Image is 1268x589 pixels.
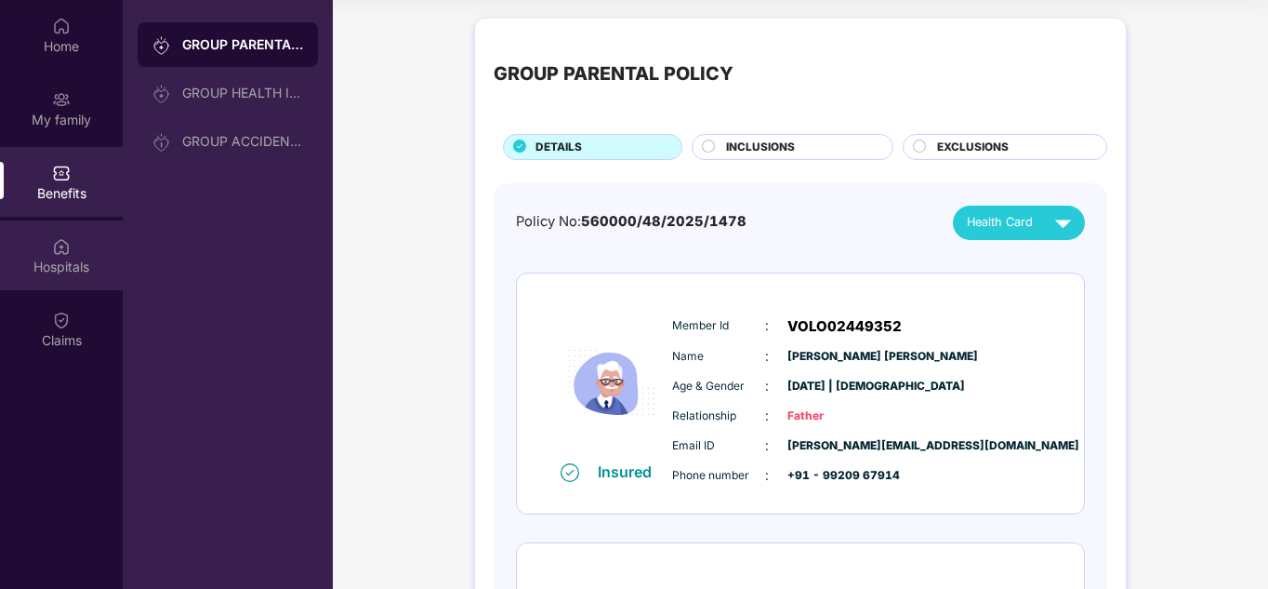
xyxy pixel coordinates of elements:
[152,36,171,55] img: svg+xml;base64,PHN2ZyB3aWR0aD0iMjAiIGhlaWdodD0iMjAiIHZpZXdCb3g9IjAgMCAyMCAyMCIgZmlsbD0ibm9uZSIgeG...
[765,465,769,486] span: :
[672,408,765,425] span: Relationship
[52,90,71,109] img: svg+xml;base64,PHN2ZyB3aWR0aD0iMjAiIGhlaWdodD0iMjAiIHZpZXdCb3g9IjAgMCAyMCAyMCIgZmlsbD0ibm9uZSIgeG...
[765,346,769,367] span: :
[556,304,667,462] img: icon
[672,378,765,395] span: Age & Gender
[765,376,769,396] span: :
[787,378,880,395] span: [DATE] | [DEMOGRAPHIC_DATA]
[672,467,765,485] span: Phone number
[52,237,71,256] img: svg+xml;base64,PHN2ZyBpZD0iSG9zcGl0YWxzIiB4bWxucz0iaHR0cDovL3d3dy53My5vcmcvMjAwMC9zdmciIHdpZHRoPS...
[152,85,171,103] img: svg+xml;base64,PHN2ZyB3aWR0aD0iMjAiIGhlaWdodD0iMjAiIHZpZXdCb3g9IjAgMCAyMCAyMCIgZmlsbD0ibm9uZSIgeG...
[581,213,746,230] span: 560000/48/2025/1478
[937,139,1009,156] span: EXCLUSIONS
[787,467,880,485] span: +91 - 99209 67914
[561,463,579,482] img: svg+xml;base64,PHN2ZyB4bWxucz0iaHR0cDovL3d3dy53My5vcmcvMjAwMC9zdmciIHdpZHRoPSIxNiIgaGVpZ2h0PSIxNi...
[765,435,769,456] span: :
[765,406,769,426] span: :
[182,86,303,100] div: GROUP HEALTH INSURANCE
[787,437,880,455] span: [PERSON_NAME][EMAIL_ADDRESS][DOMAIN_NAME]
[598,462,663,481] div: Insured
[787,348,880,366] span: [PERSON_NAME] [PERSON_NAME]
[787,408,880,425] span: Father
[967,213,1033,232] span: Health Card
[765,315,769,336] span: :
[1047,207,1079,239] img: svg+xml;base64,PHN2ZyB4bWxucz0iaHR0cDovL3d3dy53My5vcmcvMjAwMC9zdmciIHZpZXdCb3g9IjAgMCAyNCAyNCIgd2...
[52,311,71,329] img: svg+xml;base64,PHN2ZyBpZD0iQ2xhaW0iIHhtbG5zPSJodHRwOi8vd3d3LnczLm9yZy8yMDAwL3N2ZyIgd2lkdGg9IjIwIi...
[52,17,71,35] img: svg+xml;base64,PHN2ZyBpZD0iSG9tZSIgeG1sbnM9Imh0dHA6Ly93d3cudzMub3JnLzIwMDAvc3ZnIiB3aWR0aD0iMjAiIG...
[535,139,582,156] span: DETAILS
[672,437,765,455] span: Email ID
[726,139,795,156] span: INCLUSIONS
[672,317,765,335] span: Member Id
[182,35,303,54] div: GROUP PARENTAL POLICY
[152,133,171,152] img: svg+xml;base64,PHN2ZyB3aWR0aD0iMjAiIGhlaWdodD0iMjAiIHZpZXdCb3g9IjAgMCAyMCAyMCIgZmlsbD0ibm9uZSIgeG...
[494,60,733,88] div: GROUP PARENTAL POLICY
[516,211,746,233] div: Policy No:
[787,315,902,338] span: VOLO02449352
[672,348,765,366] span: Name
[953,206,1085,240] button: Health Card
[182,134,303,149] div: GROUP ACCIDENTAL INSURANCE
[52,164,71,182] img: svg+xml;base64,PHN2ZyBpZD0iQmVuZWZpdHMiIHhtbG5zPSJodHRwOi8vd3d3LnczLm9yZy8yMDAwL3N2ZyIgd2lkdGg9Ij...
